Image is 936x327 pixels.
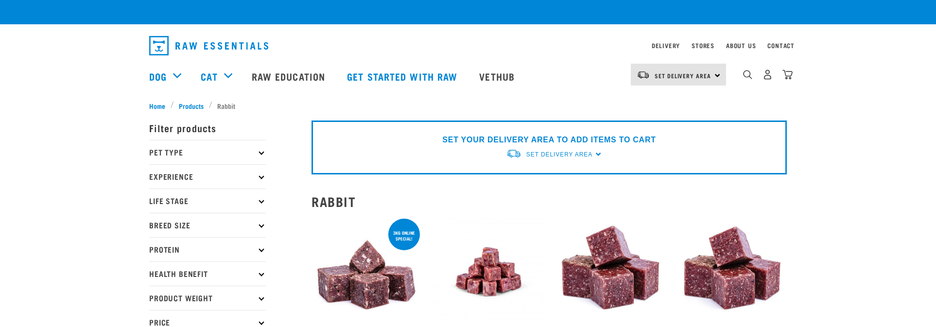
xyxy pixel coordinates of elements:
img: Raw Essentials Logo [149,36,268,55]
div: 3kg online special! [388,225,420,246]
span: Set Delivery Area [655,74,711,77]
img: van-moving.png [506,149,521,159]
a: Raw Education [242,57,337,96]
img: home-icon-1@2x.png [743,70,752,79]
a: Vethub [469,57,527,96]
p: Filter products [149,116,266,140]
p: Breed Size [149,213,266,237]
p: SET YOUR DELIVERY AREA TO ADD ITEMS TO CART [442,134,656,146]
a: Cat [201,69,217,84]
img: home-icon@2x.png [782,69,793,80]
a: Products [174,101,209,111]
p: Protein [149,237,266,261]
img: 1175 Rabbit Heart Tripe Mix 01 [312,217,422,327]
a: Contact [767,44,795,47]
a: Delivery [652,44,680,47]
p: Pet Type [149,140,266,164]
a: Home [149,101,171,111]
p: Experience [149,164,266,189]
img: 1087 Rabbit Heart Cubes 01 [555,217,665,327]
a: Stores [692,44,714,47]
img: Whole Minced Rabbit Cubes 01 [677,217,787,327]
a: About Us [726,44,756,47]
p: Product Weight [149,286,266,310]
img: Chicken Rabbit Heart 1609 [433,217,544,327]
img: van-moving.png [637,70,650,79]
nav: dropdown navigation [141,32,795,59]
span: Products [179,101,204,111]
p: Life Stage [149,189,266,213]
img: user.png [763,69,773,80]
p: Health Benefit [149,261,266,286]
a: Get started with Raw [337,57,469,96]
span: Set Delivery Area [526,151,592,158]
a: Dog [149,69,167,84]
nav: breadcrumbs [149,101,787,111]
span: Home [149,101,165,111]
h2: Rabbit [312,194,787,209]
